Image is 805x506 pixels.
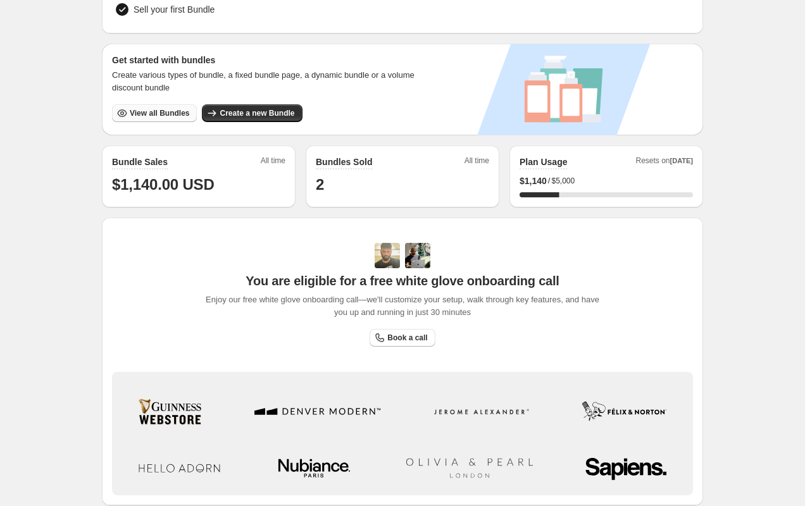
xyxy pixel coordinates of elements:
[636,156,694,170] span: Resets on
[112,54,427,66] h3: Get started with bundles
[375,243,400,268] img: Adi
[112,69,427,94] span: Create various types of bundle, a fixed bundle page, a dynamic bundle or a volume discount bundle
[130,108,189,118] span: View all Bundles
[520,156,567,168] h2: Plan Usage
[316,175,489,195] h1: 2
[387,333,427,343] span: Book a call
[520,175,547,187] span: $ 1,140
[199,293,606,319] span: Enjoy our free white glove onboarding call—we'll customize your setup, walk through key features,...
[246,273,559,288] span: You are eligible for a free white glove onboarding call
[261,156,285,170] span: All time
[202,104,302,122] button: Create a new Bundle
[551,176,575,186] span: $5,000
[405,243,430,268] img: Prakhar
[112,104,197,122] button: View all Bundles
[370,329,435,347] a: Book a call
[220,108,294,118] span: Create a new Bundle
[520,175,693,187] div: /
[112,175,285,195] h1: $1,140.00 USD
[670,157,693,164] span: [DATE]
[465,156,489,170] span: All time
[134,3,215,16] span: Sell your first Bundle
[316,156,372,168] h2: Bundles Sold
[112,156,168,168] h2: Bundle Sales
